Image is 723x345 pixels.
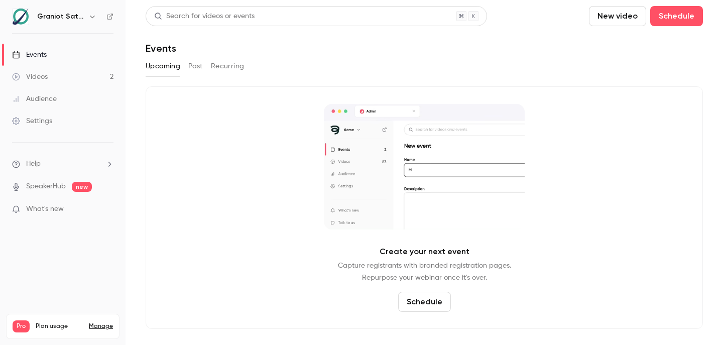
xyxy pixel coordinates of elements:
[12,116,52,126] div: Settings
[37,12,84,22] h6: Graniot Satellite Technologies SL
[12,159,113,169] li: help-dropdown-opener
[26,159,41,169] span: Help
[650,6,703,26] button: Schedule
[36,322,83,330] span: Plan usage
[380,246,469,258] p: Create your next event
[13,320,30,332] span: Pro
[338,260,511,284] p: Capture registrants with branded registration pages. Repurpose your webinar once it's over.
[89,322,113,330] a: Manage
[101,205,113,214] iframe: Noticeable Trigger
[26,204,64,214] span: What's new
[211,58,245,74] button: Recurring
[12,50,47,60] div: Events
[188,58,203,74] button: Past
[146,58,180,74] button: Upcoming
[154,11,255,22] div: Search for videos or events
[398,292,451,312] button: Schedule
[13,9,29,25] img: Graniot Satellite Technologies SL
[12,72,48,82] div: Videos
[12,94,57,104] div: Audience
[72,182,92,192] span: new
[146,42,176,54] h1: Events
[26,181,66,192] a: SpeakerHub
[589,6,646,26] button: New video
